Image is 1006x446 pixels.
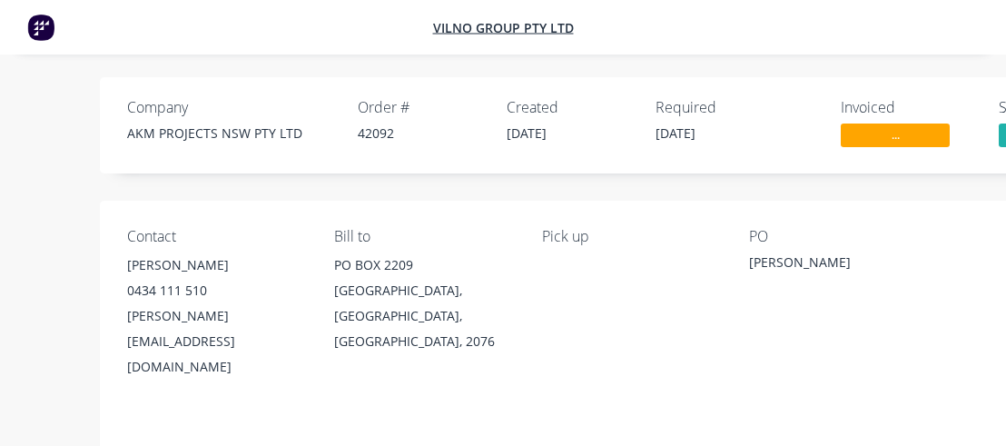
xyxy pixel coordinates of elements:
div: [GEOGRAPHIC_DATA], [GEOGRAPHIC_DATA], [GEOGRAPHIC_DATA], 2076 [334,278,512,354]
span: ... [841,124,950,146]
div: Order # [358,99,485,116]
a: Vilno Group Pty Ltd [433,19,574,36]
div: Created [507,99,634,116]
div: [PERSON_NAME] [749,253,927,278]
div: PO BOX 2209 [334,253,512,278]
div: Required [656,99,783,116]
img: Factory [27,14,54,41]
div: 42092 [358,124,485,143]
div: 0434 111 510 [127,278,305,303]
span: [DATE] [507,124,547,142]
span: [DATE] [656,124,695,142]
div: Company [127,99,336,116]
div: PO [749,228,927,245]
div: Contact [127,228,305,245]
div: Pick up [542,228,720,245]
div: [PERSON_NAME]0434 111 510[PERSON_NAME][EMAIL_ADDRESS][DOMAIN_NAME] [127,253,305,380]
div: [PERSON_NAME] [127,253,305,278]
div: PO BOX 2209[GEOGRAPHIC_DATA], [GEOGRAPHIC_DATA], [GEOGRAPHIC_DATA], 2076 [334,253,512,354]
div: AKM PROJECTS NSW PTY LTD [127,124,336,143]
div: [PERSON_NAME][EMAIL_ADDRESS][DOMAIN_NAME] [127,303,305,380]
div: Bill to [334,228,512,245]
div: Invoiced [841,99,977,116]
